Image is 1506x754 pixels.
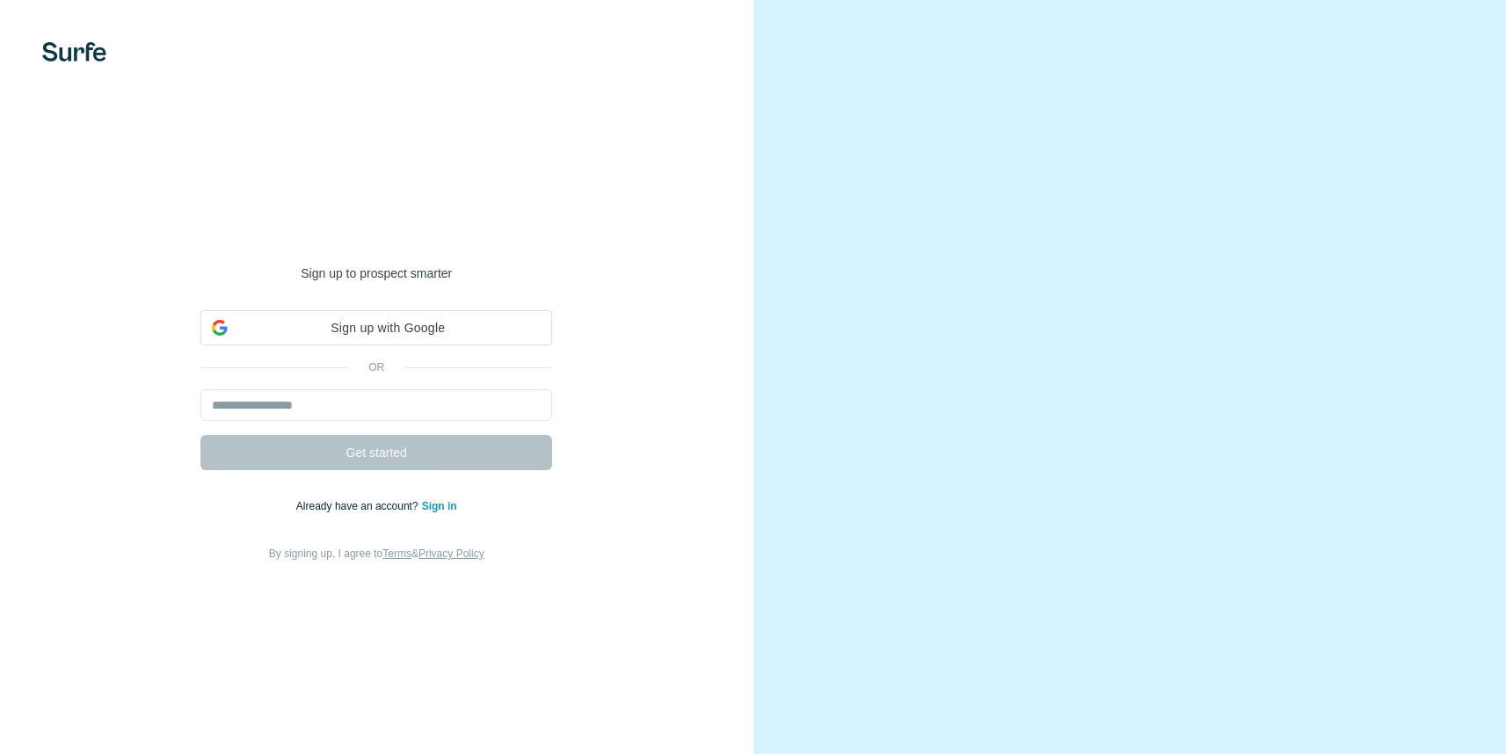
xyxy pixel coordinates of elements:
[200,191,552,261] h1: Welcome to [GEOGRAPHIC_DATA]
[422,500,457,512] a: Sign in
[200,310,552,345] div: Sign up with Google
[382,547,411,560] a: Terms
[269,547,484,560] span: By signing up, I agree to &
[200,265,552,282] p: Sign up to prospect smarter
[235,319,541,337] span: Sign up with Google
[296,500,422,512] span: Already have an account?
[418,547,484,560] a: Privacy Policy
[348,359,404,375] p: or
[42,42,106,62] img: Surfe's logo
